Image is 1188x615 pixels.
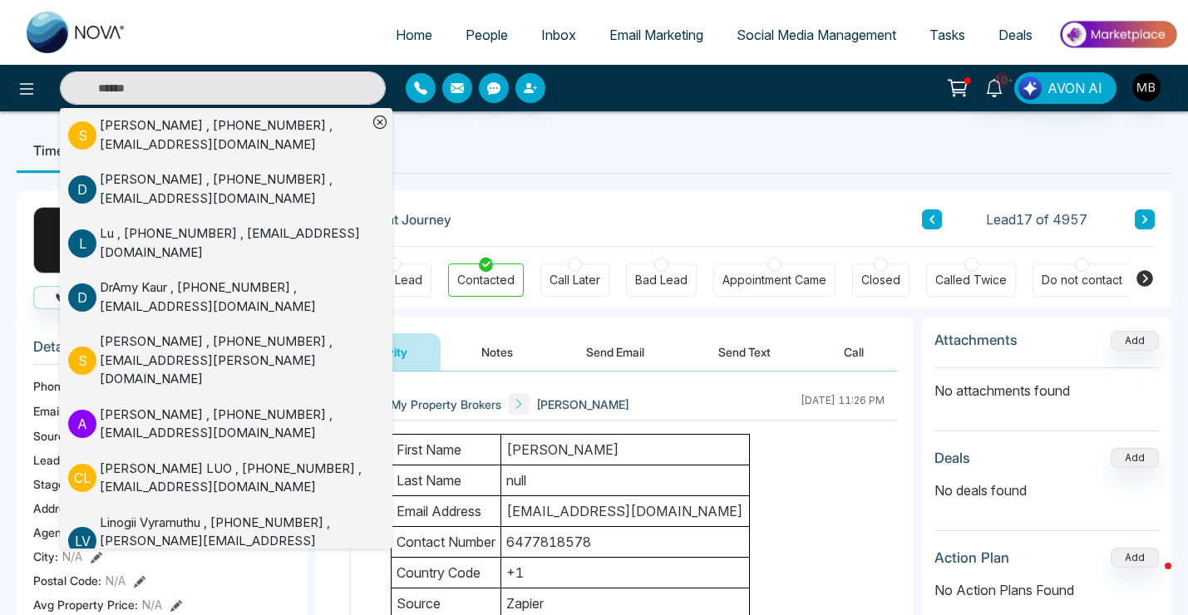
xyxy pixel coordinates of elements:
a: People [449,19,525,51]
iframe: Intercom live chat [1131,558,1171,598]
span: Email: [33,402,65,420]
span: Inbox [541,27,576,43]
button: Send Text [685,333,804,371]
a: 10+ [974,72,1014,101]
p: No deals found [934,480,1159,500]
p: L [68,229,96,258]
span: Phone: [33,377,71,395]
div: R [33,207,100,273]
p: No Action Plans Found [934,580,1159,600]
div: Call Later [550,272,600,288]
span: Email Marketing [609,27,703,43]
h3: Details [33,338,291,364]
button: Add [1111,448,1159,468]
button: Call [811,333,897,371]
button: Send Email [553,333,678,371]
div: [PERSON_NAME] , [PHONE_NUMBER] , [EMAIL_ADDRESS][PERSON_NAME][DOMAIN_NAME] [100,332,367,389]
div: Bad Lead [635,272,688,288]
a: Inbox [525,19,593,51]
div: Appointment Came [722,272,826,288]
div: [PERSON_NAME] LUO , [PHONE_NUMBER] , [EMAIL_ADDRESS][DOMAIN_NAME] [100,460,367,497]
div: Closed [861,272,900,288]
a: Tasks [913,19,982,51]
span: Lead 17 of 4957 [986,209,1087,229]
span: People [466,27,508,43]
p: A [68,410,96,438]
button: Add [1111,548,1159,568]
p: D [68,175,96,204]
span: Agent: [33,524,69,541]
button: AVON AI [1014,72,1117,104]
a: Home [379,19,449,51]
div: DrAmy Kaur , [PHONE_NUMBER] , [EMAIL_ADDRESS][DOMAIN_NAME] [100,278,367,316]
h3: Action Plan [934,549,1009,566]
span: N/A [142,596,162,613]
div: [DATE] 11:26 PM [801,393,885,415]
div: Linogii Vyramuthu , [PHONE_NUMBER] , [PERSON_NAME][EMAIL_ADDRESS][PERSON_NAME][DOMAIN_NAME] [100,514,367,570]
span: AVON AI [1048,78,1102,98]
span: Postal Code : [33,572,101,589]
a: Deals [982,19,1049,51]
span: Source: [33,427,75,445]
a: Social Media Management [720,19,913,51]
li: Timeline [17,128,102,173]
p: No attachments found [934,368,1159,401]
button: Add [1111,331,1159,351]
div: [PERSON_NAME] , [PHONE_NUMBER] , [EMAIL_ADDRESS][DOMAIN_NAME] [100,170,367,208]
img: Nova CRM Logo [27,12,126,53]
h3: Attachments [934,332,1018,348]
span: N/A [106,572,126,589]
span: Add [1111,332,1159,347]
div: New Lead [367,272,422,288]
p: S [68,347,96,375]
img: Market-place.gif [1057,16,1178,53]
span: N/A [62,548,82,565]
h3: Deals [934,450,970,466]
div: Lu , [PHONE_NUMBER] , [EMAIL_ADDRESS][DOMAIN_NAME] [100,224,367,262]
div: [PERSON_NAME] , [PHONE_NUMBER] , [EMAIL_ADDRESS][DOMAIN_NAME] [100,406,367,443]
p: S [68,121,96,150]
span: Social Media Management [737,27,896,43]
img: Lead Flow [1018,76,1042,100]
span: [PERSON_NAME] [536,396,629,413]
span: Avg Property Price : [33,596,138,613]
button: Call [33,286,114,309]
img: User Avatar [1132,73,1161,101]
span: Stage: [33,475,68,493]
div: [PERSON_NAME] , [PHONE_NUMBER] , [EMAIL_ADDRESS][DOMAIN_NAME] [100,116,367,154]
p: D [68,283,96,312]
p: L V [68,527,96,555]
div: Contacted [457,272,515,288]
span: City : [33,548,58,565]
div: Do not contact [1042,272,1122,288]
a: Email Marketing [593,19,720,51]
span: Home [396,27,432,43]
span: Deals [998,27,1033,43]
div: Called Twice [935,272,1007,288]
span: Lead Type: [33,451,93,469]
span: 10+ [994,72,1009,87]
p: C L [68,464,96,492]
button: Notes [448,333,546,371]
span: Address: [33,499,105,517]
span: My Property Brokers [391,396,501,413]
span: Tasks [929,27,965,43]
